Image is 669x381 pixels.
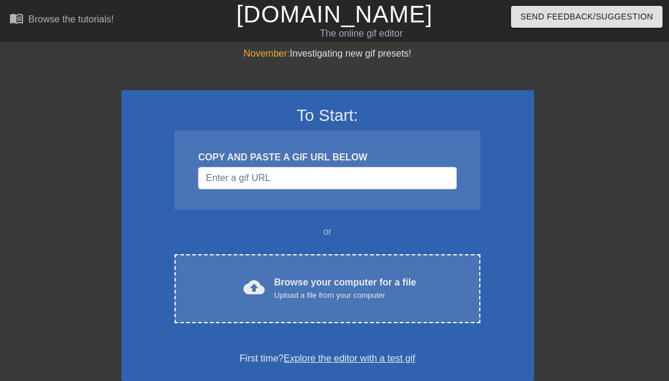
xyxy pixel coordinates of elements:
[9,11,24,25] span: menu_book
[236,1,433,27] a: [DOMAIN_NAME]
[229,27,493,41] div: The online gif editor
[152,225,503,239] div: or
[520,9,653,24] span: Send Feedback/Suggestion
[284,353,415,363] a: Explore the editor with a test gif
[243,48,289,58] span: November:
[274,290,416,301] div: Upload a file from your computer
[28,14,114,24] div: Browse the tutorials!
[137,106,519,126] h3: To Start:
[198,150,456,165] div: COPY AND PASTE A GIF URL BELOW
[121,47,534,61] div: Investigating new gif presets!
[243,277,265,298] span: cloud_upload
[511,6,663,28] button: Send Feedback/Suggestion
[198,167,456,189] input: Username
[9,11,114,29] a: Browse the tutorials!
[274,275,416,301] div: Browse your computer for a file
[137,352,519,366] div: First time?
